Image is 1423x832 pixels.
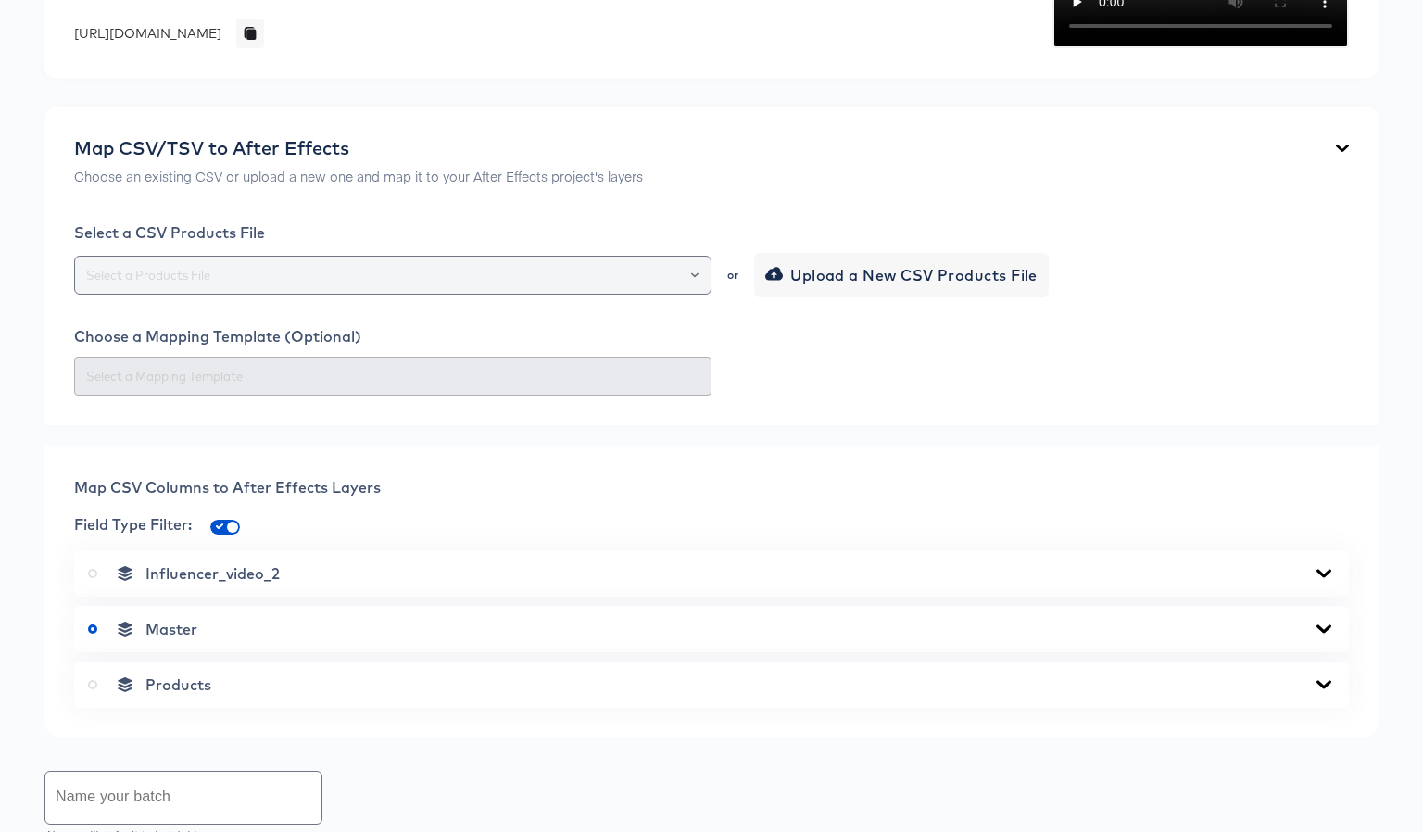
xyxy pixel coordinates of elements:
[145,564,280,583] span: Influencer_video_2
[74,327,1349,346] div: Choose a Mapping Template (Optional)
[74,137,643,159] div: Map CSV/TSV to After Effects
[769,262,1038,288] span: Upload a New CSV Products File
[74,24,221,43] div: [URL][DOMAIN_NAME]
[725,270,740,281] div: or
[145,675,211,694] span: Products
[754,253,1049,297] button: Upload a New CSV Products File
[74,478,381,497] span: Map CSV Columns to After Effects Layers
[74,515,192,534] span: Field Type Filter:
[74,223,1349,242] div: Select a CSV Products File
[74,167,643,185] p: Choose an existing CSV or upload a new one and map it to your After Effects project's layers
[145,620,197,638] span: Master
[691,262,699,288] button: Open
[82,366,703,387] input: Select a Mapping Template
[82,265,703,286] input: Select a Products File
